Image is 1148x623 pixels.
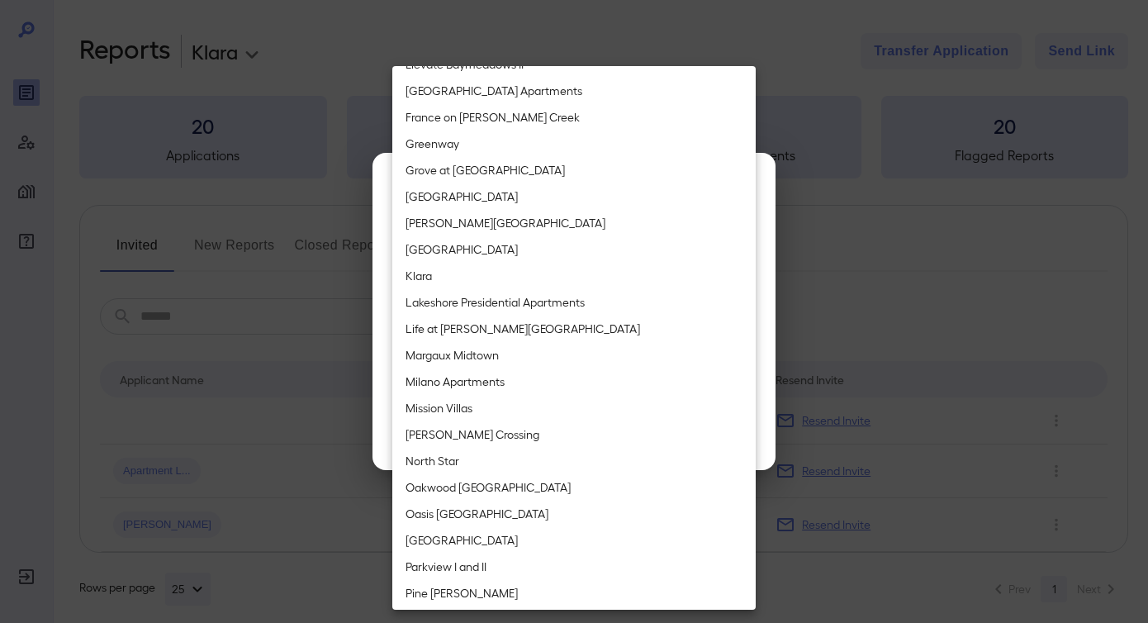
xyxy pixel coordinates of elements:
li: [GEOGRAPHIC_DATA] [392,527,756,554]
li: Klara [392,263,756,289]
li: Grove at [GEOGRAPHIC_DATA] [392,157,756,183]
li: Oasis [GEOGRAPHIC_DATA] [392,501,756,527]
li: France on [PERSON_NAME] Creek [392,104,756,131]
li: Mission Villas [392,395,756,421]
li: Life at [PERSON_NAME][GEOGRAPHIC_DATA] [392,316,756,342]
li: [GEOGRAPHIC_DATA] [392,183,756,210]
li: [PERSON_NAME] Crossing [392,421,756,448]
li: Margaux Midtown [392,342,756,369]
li: Pine [PERSON_NAME] [392,580,756,606]
li: Lakeshore Presidential Apartments [392,289,756,316]
li: [GEOGRAPHIC_DATA] [392,236,756,263]
li: [PERSON_NAME][GEOGRAPHIC_DATA] [392,210,756,236]
li: [GEOGRAPHIC_DATA] Apartments [392,78,756,104]
li: Milano Apartments [392,369,756,395]
li: Parkview I and II [392,554,756,580]
li: Greenway [392,131,756,157]
li: Oakwood [GEOGRAPHIC_DATA] [392,474,756,501]
li: North Star [392,448,756,474]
